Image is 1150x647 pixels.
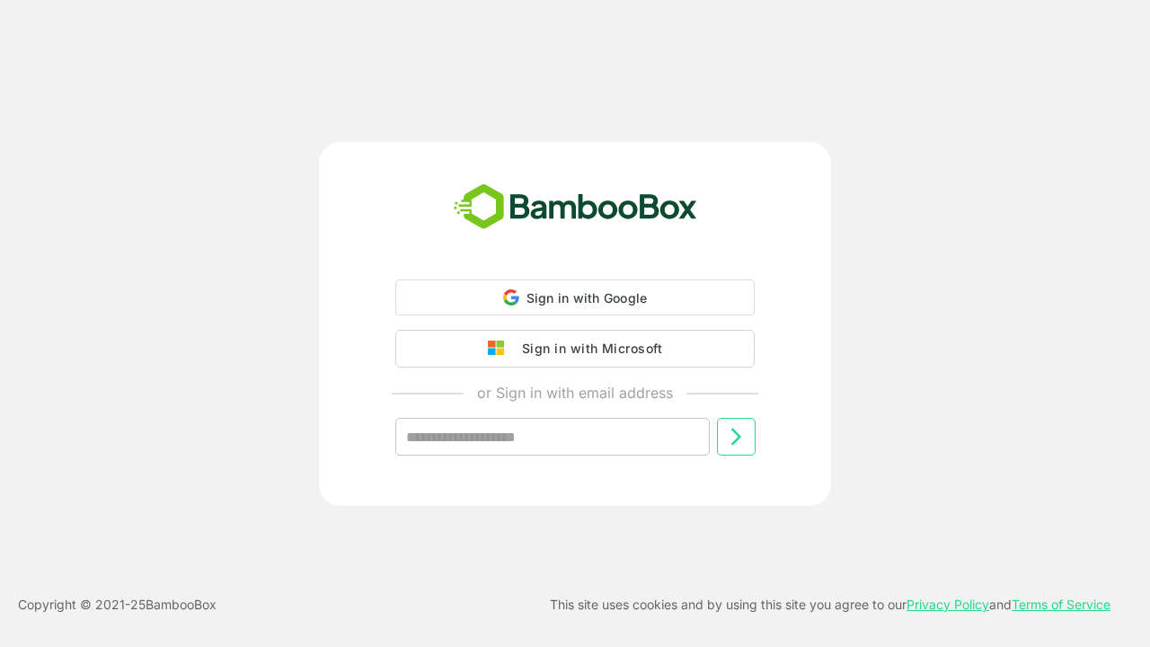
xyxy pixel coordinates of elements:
span: Sign in with Google [526,290,648,306]
img: google [488,341,513,357]
img: bamboobox [444,178,707,237]
a: Terms of Service [1012,597,1110,612]
div: Sign in with Microsoft [513,337,662,360]
p: or Sign in with email address [477,382,673,403]
div: Sign in with Google [395,279,755,315]
a: Privacy Policy [907,597,989,612]
p: This site uses cookies and by using this site you agree to our and [550,594,1110,616]
button: Sign in with Microsoft [395,330,755,368]
p: Copyright © 2021- 25 BambooBox [18,594,217,616]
